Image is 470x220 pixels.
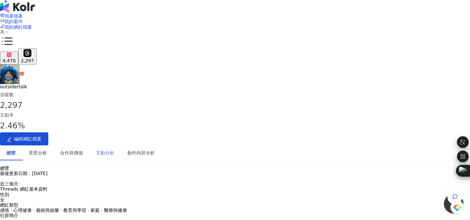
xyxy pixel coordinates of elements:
span: 我要接案 [5,13,23,19]
div: 受眾分析 [29,149,47,156]
span: edit [7,137,11,142]
button: 2,297 [18,48,37,64]
span: 編輯網紅檔案 [14,136,41,141]
div: 創作內容分析 [127,149,155,156]
iframe: Help Scout Beacon - Open [444,194,463,213]
div: 4,470 [3,58,16,63]
div: 總覽 [7,149,16,156]
div: 互動分析 [96,149,114,156]
span: 我的案件 [5,19,23,24]
span: 我的網紅檔案 [5,24,32,30]
div: 2,297 [21,58,34,63]
div: 合作與價值 [60,149,83,156]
